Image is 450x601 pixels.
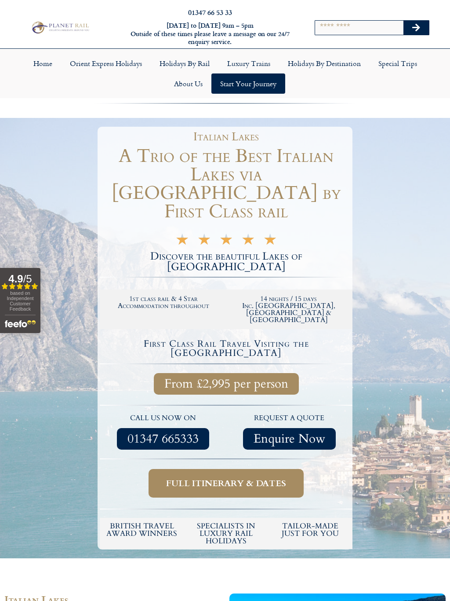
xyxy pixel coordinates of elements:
p: request a quote [231,413,348,424]
a: Special Trips [370,53,426,73]
h2: 1st class rail & 4 Star Accommodation throughout [105,295,222,309]
a: Luxury Trains [218,53,279,73]
a: Holidays by Destination [279,53,370,73]
span: Enquire Now [254,433,325,444]
a: About Us [165,73,211,94]
a: Orient Express Holidays [61,53,151,73]
h4: First Class Rail Travel Visiting the [GEOGRAPHIC_DATA] [101,339,351,358]
i: ★ [263,238,277,246]
i: ★ [241,238,255,246]
span: 01347 665333 [127,433,199,444]
span: From £2,995 per person [164,378,288,389]
div: 5/5 [175,235,277,246]
i: ★ [175,238,189,246]
i: ★ [219,238,233,246]
h2: 14 nights / 15 days Inc. [GEOGRAPHIC_DATA], [GEOGRAPHIC_DATA] & [GEOGRAPHIC_DATA] [231,295,347,323]
a: Home [25,53,61,73]
p: call us now on [104,413,222,424]
h6: Specialists in luxury rail holidays [189,522,264,545]
i: ★ [197,238,211,246]
h2: Discover the beautiful Lakes of [GEOGRAPHIC_DATA] [100,251,352,272]
img: Planet Rail Train Holidays Logo [29,20,91,35]
button: Search [403,21,429,35]
a: Start your Journey [211,73,285,94]
nav: Menu [4,53,446,94]
a: 01347 66 53 33 [188,7,232,17]
a: Enquire Now [243,428,336,450]
a: 01347 665333 [117,428,209,450]
h6: [DATE] to [DATE] 9am – 5pm Outside of these times please leave a message on our 24/7 enquiry serv... [122,22,298,46]
h1: Italian Lakes [104,131,348,143]
h1: A Trio of the Best Italian Lakes via [GEOGRAPHIC_DATA] by First Class rail [100,147,352,221]
h5: tailor-made just for you [272,522,348,537]
span: Full itinerary & dates [166,478,286,489]
a: Full itinerary & dates [149,469,304,498]
a: Holidays by Rail [151,53,218,73]
a: From £2,995 per person [154,373,299,395]
h5: British Travel Award winners [104,522,180,537]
